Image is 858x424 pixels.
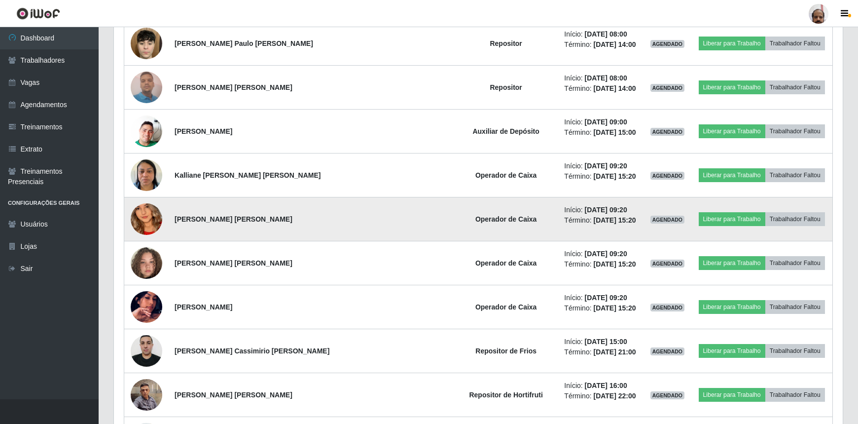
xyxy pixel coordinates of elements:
[650,304,685,311] span: AGENDADO
[469,391,542,399] strong: Repositor de Hortifruti
[585,162,627,170] time: [DATE] 09:20
[131,374,162,416] img: 1753238600136.jpeg
[175,347,329,355] strong: [PERSON_NAME] Cassimirio [PERSON_NAME]
[699,124,765,138] button: Liberar para Trabalho
[593,260,636,268] time: [DATE] 15:20
[475,347,536,355] strong: Repositor de Frios
[475,215,537,223] strong: Operador de Caixa
[564,293,638,303] li: Início:
[175,259,292,267] strong: [PERSON_NAME] [PERSON_NAME]
[564,127,638,138] li: Término:
[175,215,292,223] strong: [PERSON_NAME] [PERSON_NAME]
[699,300,765,314] button: Liberar para Trabalho
[564,303,638,313] li: Término:
[131,154,162,196] img: 1754146149925.jpeg
[564,347,638,357] li: Término:
[699,37,765,50] button: Liberar para Trabalho
[593,216,636,224] time: [DATE] 15:20
[650,128,685,136] span: AGENDADO
[765,37,825,50] button: Trabalhador Faltou
[564,73,638,83] li: Início:
[564,259,638,270] li: Término:
[765,168,825,182] button: Trabalhador Faltou
[650,216,685,224] span: AGENDADO
[699,344,765,358] button: Liberar para Trabalho
[593,304,636,312] time: [DATE] 15:20
[564,29,638,39] li: Início:
[765,344,825,358] button: Trabalhador Faltou
[585,206,627,214] time: [DATE] 09:20
[131,185,162,254] img: 1748920057634.jpeg
[585,382,627,389] time: [DATE] 16:00
[175,83,292,91] strong: [PERSON_NAME] [PERSON_NAME]
[131,19,162,68] img: 1751456560497.jpeg
[585,118,627,126] time: [DATE] 09:00
[131,330,162,372] img: 1730211202642.jpeg
[699,212,765,226] button: Liberar para Trabalho
[475,171,537,179] strong: Operador de Caixa
[564,39,638,50] li: Término:
[765,124,825,138] button: Trabalhador Faltou
[699,256,765,270] button: Liberar para Trabalho
[593,172,636,180] time: [DATE] 15:20
[475,259,537,267] strong: Operador de Caixa
[699,388,765,402] button: Liberar para Trabalho
[585,294,627,302] time: [DATE] 09:20
[490,83,522,91] strong: Repositor
[699,80,765,94] button: Liberar para Trabalho
[650,347,685,355] span: AGENDADO
[131,103,162,159] img: 1751483964359.jpeg
[593,128,636,136] time: [DATE] 15:00
[131,66,162,108] img: 1747319122183.jpeg
[16,7,60,20] img: CoreUI Logo
[564,391,638,401] li: Término:
[650,84,685,92] span: AGENDADO
[175,171,321,179] strong: Kalliane [PERSON_NAME] [PERSON_NAME]
[650,172,685,180] span: AGENDADO
[765,212,825,226] button: Trabalhador Faltou
[564,161,638,171] li: Início:
[593,392,636,400] time: [DATE] 22:00
[650,391,685,399] span: AGENDADO
[765,80,825,94] button: Trabalhador Faltou
[564,381,638,391] li: Início:
[175,127,232,135] strong: [PERSON_NAME]
[472,127,539,135] strong: Auxiliar de Depósito
[175,391,292,399] strong: [PERSON_NAME] [PERSON_NAME]
[131,235,162,291] img: 1751065972861.jpeg
[765,300,825,314] button: Trabalhador Faltou
[175,303,232,311] strong: [PERSON_NAME]
[585,250,627,258] time: [DATE] 09:20
[564,337,638,347] li: Início:
[585,338,627,346] time: [DATE] 15:00
[564,171,638,182] li: Término:
[593,84,636,92] time: [DATE] 14:00
[593,348,636,356] time: [DATE] 21:00
[650,40,685,48] span: AGENDADO
[175,39,313,47] strong: [PERSON_NAME] Paulo [PERSON_NAME]
[585,74,627,82] time: [DATE] 08:00
[564,83,638,94] li: Término:
[564,249,638,259] li: Início:
[564,215,638,226] li: Término:
[131,279,162,335] img: 1758229509214.jpeg
[765,256,825,270] button: Trabalhador Faltou
[490,39,522,47] strong: Repositor
[585,30,627,38] time: [DATE] 08:00
[564,205,638,215] li: Início:
[765,388,825,402] button: Trabalhador Faltou
[475,303,537,311] strong: Operador de Caixa
[650,260,685,268] span: AGENDADO
[699,168,765,182] button: Liberar para Trabalho
[564,117,638,127] li: Início:
[593,40,636,48] time: [DATE] 14:00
